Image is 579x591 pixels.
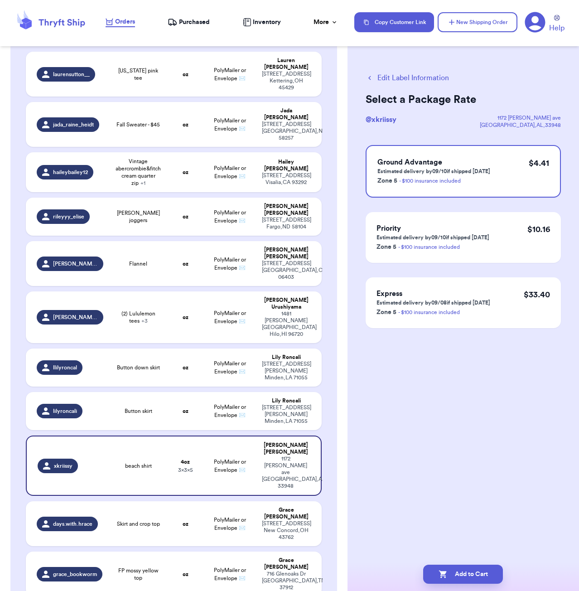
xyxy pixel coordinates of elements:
p: Estimated delivery by 09/08 if shipped [DATE] [376,299,490,306]
p: $ 33.40 [524,288,550,301]
span: 3 x 3 x 5 [178,467,193,473]
strong: oz [183,315,188,320]
span: PolyMailer or Envelope ✉️ [214,459,246,473]
span: PolyMailer or Envelope ✉️ [214,118,246,131]
span: grace_bookworm [53,571,97,578]
span: PolyMailer or Envelope ✉️ [214,404,246,418]
span: Vintage abercrombie&fitch cream quarter zip [114,158,163,187]
span: PolyMailer or Envelope ✉️ [214,361,246,374]
div: [PERSON_NAME] Urushiyama [262,297,311,310]
strong: 4 oz [181,459,190,465]
a: - $100 insurance included [398,310,460,315]
div: [STREET_ADDRESS][PERSON_NAME] Minden , LA 71055 [262,361,311,381]
div: [PERSON_NAME] [PERSON_NAME] [262,247,311,260]
div: 1481 [PERSON_NAME][GEOGRAPHIC_DATA] Hilo , HI 96720 [262,310,311,338]
span: xkriissy [54,462,72,470]
span: [PERSON_NAME].hi [53,314,98,321]
strong: oz [183,408,188,414]
a: Purchased [168,18,210,27]
a: Inventory [243,18,281,27]
div: 1172 [PERSON_NAME] ave [GEOGRAPHIC_DATA] , AL 33948 [262,455,310,489]
span: jada_raine_heidt [53,121,94,128]
span: days.with.hrace [53,520,92,528]
div: More [314,18,338,27]
div: Lily Roncali [262,397,311,404]
span: Zone 5 [377,178,397,184]
span: [PERSON_NAME] joggers [114,209,163,224]
div: 1172 [PERSON_NAME] ave [480,114,561,121]
span: Button down skirt [117,364,160,371]
strong: oz [183,521,188,527]
div: Lily Roncali [262,354,311,361]
div: [STREET_ADDRESS] Kettering , OH 45429 [262,71,311,91]
span: Button skirt [125,407,152,415]
h2: Select a Package Rate [366,92,561,107]
span: PolyMailer or Envelope ✉️ [214,517,246,531]
div: [PERSON_NAME] [PERSON_NAME] [262,203,311,217]
span: lilyroncali [53,407,77,415]
p: $ 10.16 [527,223,550,236]
span: Ground Advantage [377,159,442,166]
a: Orders [106,17,135,27]
span: Purchased [179,18,210,27]
div: Hailey [PERSON_NAME] [262,159,311,172]
span: Express [376,290,402,297]
div: Grace [PERSON_NAME] [262,507,311,520]
span: PolyMailer or Envelope ✉️ [214,210,246,223]
span: [US_STATE] pink tee [114,67,163,82]
div: Grace [PERSON_NAME] [262,557,311,571]
span: PolyMailer or Envelope ✉️ [214,567,246,581]
span: Fall Sweater - $45 [116,121,160,128]
span: Orders [115,17,135,26]
span: [PERSON_NAME].geist02 [53,260,98,267]
span: rileyyy_elise [53,213,84,220]
div: [STREET_ADDRESS] [GEOGRAPHIC_DATA] , CT 06403 [262,260,311,281]
span: Zone 5 [376,309,396,315]
button: Copy Customer Link [354,12,434,32]
span: llilyroncal [53,364,77,371]
p: Estimated delivery by 09/10 if shipped [DATE] [376,234,489,241]
p: $ 4.41 [529,157,549,170]
div: [GEOGRAPHIC_DATA] , AL , 33948 [480,121,561,129]
div: 716 Glenoaks Dr [GEOGRAPHIC_DATA] , TN 37912 [262,571,311,591]
div: [PERSON_NAME] [PERSON_NAME] [262,442,310,455]
strong: oz [183,365,188,370]
button: Add to Cart [423,565,503,584]
span: PolyMailer or Envelope ✉️ [214,68,246,81]
div: [STREET_ADDRESS] Fargo , ND 58104 [262,217,311,230]
div: [STREET_ADDRESS] New Concord , OH 43762 [262,520,311,541]
strong: oz [183,261,188,266]
span: @ xkriissy [366,116,396,123]
button: Edit Label Information [366,73,449,83]
div: [STREET_ADDRESS][PERSON_NAME] Minden , LA 71055 [262,404,311,425]
span: haileybailey12 [53,169,88,176]
span: Flannel [129,260,147,267]
span: + 1 [140,180,145,186]
span: Inventory [253,18,281,27]
span: Skirt and crop top [117,520,160,528]
a: Help [549,15,565,34]
span: Help [549,23,565,34]
strong: oz [183,122,188,127]
a: - $100 insurance included [398,244,460,250]
button: New Shipping Order [438,12,517,32]
span: PolyMailer or Envelope ✉️ [214,165,246,179]
p: Estimated delivery by 09/10 if shipped [DATE] [377,168,490,175]
span: PolyMailer or Envelope ✉️ [214,310,246,324]
span: laurensutton__ [53,71,90,78]
span: (2) Lululemon tees [114,310,163,325]
strong: oz [183,572,188,577]
a: - $100 insurance included [399,178,461,184]
strong: oz [183,170,188,175]
span: PolyMailer or Envelope ✉️ [214,257,246,271]
div: [STREET_ADDRESS] Visalia , CA 93292 [262,172,311,186]
span: + 3 [141,318,148,324]
strong: oz [183,214,188,219]
div: Jada [PERSON_NAME] [262,107,311,121]
span: FP mossy yellow top [114,567,163,581]
strong: oz [183,72,188,77]
div: Lauren [PERSON_NAME] [262,57,311,71]
span: Priority [376,225,401,232]
span: beach shirt [125,462,152,470]
span: Zone 5 [376,244,396,250]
